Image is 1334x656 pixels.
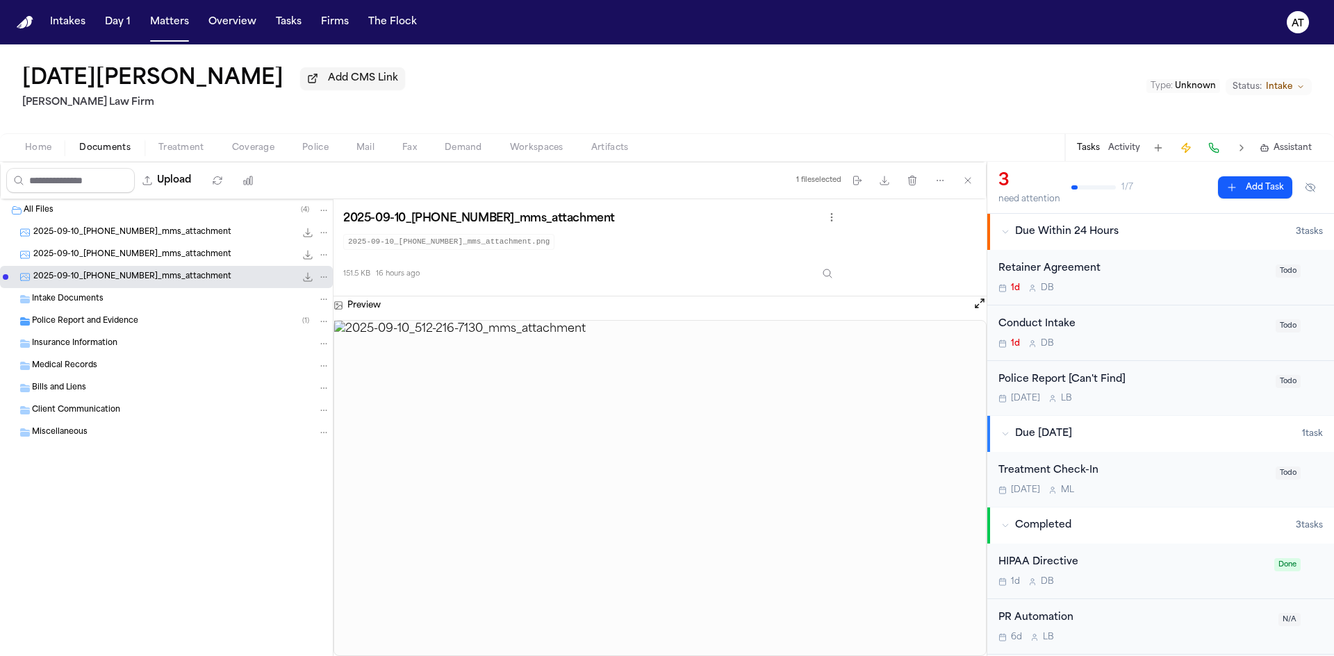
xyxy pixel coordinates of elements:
button: Add Task [1148,138,1168,158]
span: Todo [1276,466,1301,480]
span: Medical Records [32,360,97,372]
button: Edit matter name [22,67,283,92]
span: Intake [1266,81,1292,92]
span: Workspaces [510,142,563,153]
div: Treatment Check-In [998,463,1267,479]
div: need attention [998,194,1060,205]
div: Open task: PR Automation [987,599,1334,655]
span: D B [1041,283,1054,294]
h3: Preview [347,300,381,311]
span: 3 task s [1296,520,1323,531]
div: Open task: Conduct Intake [987,305,1334,361]
text: AT [1292,19,1304,28]
span: [DATE] [1011,393,1040,404]
span: Mail [356,142,374,153]
button: Download 2025-09-10_512-216-7130_mms_attachment [301,270,315,284]
span: Coverage [232,142,274,153]
span: N/A [1278,613,1301,626]
span: Unknown [1175,82,1216,90]
span: Police Report and Evidence [32,316,138,328]
div: Open task: Police Report [Can't Find] [987,361,1334,416]
span: All Files [24,205,53,217]
span: Police [302,142,329,153]
span: Documents [79,142,131,153]
span: L B [1061,393,1072,404]
span: 1d [1011,283,1020,294]
span: Demand [445,142,482,153]
button: Hide completed tasks (⌘⇧H) [1298,176,1323,199]
button: Inspect [815,261,840,286]
img: Finch Logo [17,16,33,29]
button: Upload [135,168,199,193]
button: Day 1 [99,10,136,35]
span: Due [DATE] [1015,427,1072,441]
span: L B [1043,632,1054,643]
button: Add Task [1218,176,1292,199]
span: 3 task s [1296,226,1323,237]
button: Open preview [973,296,987,310]
span: Todo [1276,264,1301,278]
span: 2025-09-10_[PHONE_NUMBER]_mms_attachment [33,271,231,283]
button: Download 2025-09-10_512-216-7130_mms_attachment [301,226,315,239]
h3: 2025-09-10_[PHONE_NUMBER]_mms_attachment [343,212,615,226]
span: Treatment [158,142,204,153]
button: Overview [203,10,262,35]
button: Matters [145,10,195,35]
span: 6d [1011,632,1022,643]
button: Assistant [1260,142,1312,153]
h2: [PERSON_NAME] Law Firm [22,94,405,111]
span: Intake Documents [32,294,104,305]
div: Retainer Agreement [998,261,1267,277]
button: Open preview [973,296,987,314]
span: 151.5 KB [343,269,370,279]
span: Client Communication [32,405,120,417]
button: Firms [315,10,354,35]
div: 3 [998,170,1060,192]
span: Bills and Liens [32,382,86,394]
span: 2025-09-10_[PHONE_NUMBER]_mms_attachment [33,249,231,261]
span: 1d [1011,576,1020,587]
span: Fax [402,142,417,153]
button: Create Immediate Task [1176,138,1196,158]
h1: [DATE][PERSON_NAME] [22,67,283,92]
button: Completed3tasks [987,507,1334,544]
span: Insurance Information [32,338,117,350]
span: D B [1041,576,1054,587]
div: Open task: HIPAA Directive [987,544,1334,599]
button: Due [DATE]1task [987,416,1334,452]
button: Intakes [44,10,91,35]
span: 16 hours ago [376,269,420,279]
input: Search files [6,168,135,193]
button: Change status from Intake [1226,78,1312,95]
span: Todo [1276,319,1301,333]
button: Tasks [270,10,307,35]
button: Add CMS Link [300,67,405,90]
span: D B [1041,338,1054,349]
span: 2025-09-10_[PHONE_NUMBER]_mms_attachment [33,227,231,239]
button: The Flock [363,10,422,35]
span: ( 1 ) [302,317,309,325]
code: 2025-09-10_[PHONE_NUMBER]_mms_attachment.png [343,234,554,250]
span: Completed [1015,519,1071,532]
span: Todo [1276,375,1301,388]
span: Assistant [1274,142,1312,153]
div: Open task: Treatment Check-In [987,452,1334,507]
button: Due Within 24 Hours3tasks [987,214,1334,250]
div: Conduct Intake [998,317,1267,333]
span: Type : [1151,82,1173,90]
span: [DATE] [1011,485,1040,496]
span: Artifacts [591,142,629,153]
a: Home [17,16,33,29]
span: ( 4 ) [301,206,309,214]
div: PR Automation [998,610,1270,626]
span: Add CMS Link [328,72,398,85]
button: Tasks [1077,142,1100,153]
span: 1d [1011,338,1020,349]
span: Miscellaneous [32,427,88,439]
button: Activity [1108,142,1140,153]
